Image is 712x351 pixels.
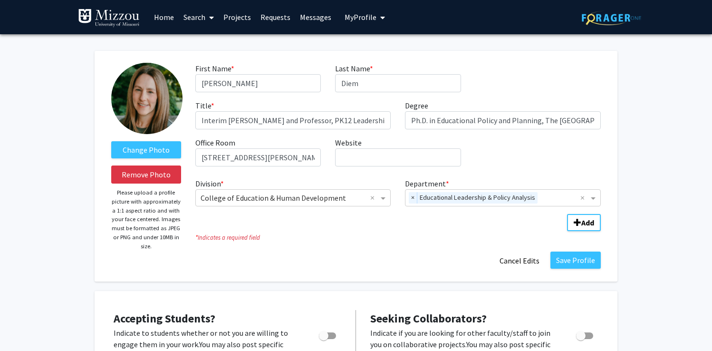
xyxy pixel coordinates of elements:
[114,311,215,326] span: Accepting Students?
[370,192,378,204] span: Clear all
[111,141,181,158] label: ChangeProfile Picture
[256,0,295,34] a: Requests
[409,192,417,204] span: ×
[195,137,235,148] label: Office Room
[111,63,183,134] img: Profile Picture
[78,9,140,28] img: University of Missouri Logo
[580,192,588,204] span: Clear all
[405,100,428,111] label: Degree
[582,10,641,25] img: ForagerOne Logo
[179,0,219,34] a: Search
[345,12,376,22] span: My Profile
[195,233,601,242] i: Indicates a required field
[188,178,398,206] div: Division
[398,178,608,206] div: Department
[111,166,181,184] button: Remove Photo
[335,63,373,74] label: Last Name
[572,327,598,341] div: Toggle
[149,0,179,34] a: Home
[219,0,256,34] a: Projects
[295,0,336,34] a: Messages
[315,327,341,341] div: Toggle
[405,189,601,206] ng-select: Department
[417,192,538,204] span: Educational Leadership & Policy Analysis
[567,214,601,231] button: Add Division/Department
[7,308,40,344] iframe: Chat
[493,252,546,270] button: Cancel Edits
[550,252,601,269] button: Save Profile
[111,188,181,251] p: Please upload a profile picture with approximately a 1:1 aspect ratio and with your face centered...
[195,63,234,74] label: First Name
[195,189,391,206] ng-select: Division
[370,311,487,326] span: Seeking Collaborators?
[581,218,594,227] b: Add
[195,100,214,111] label: Title
[335,137,362,148] label: Website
